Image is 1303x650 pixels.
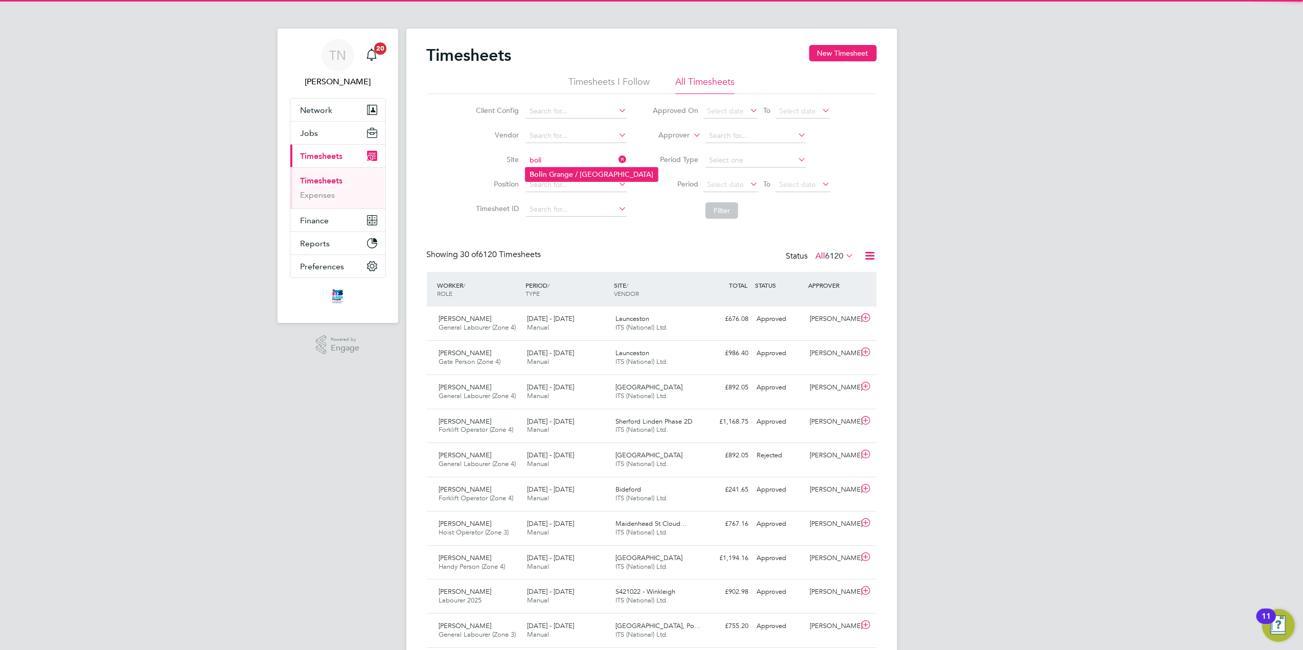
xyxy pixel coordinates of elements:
[760,104,773,117] span: To
[753,584,806,600] div: Approved
[700,516,753,532] div: £767.16
[278,29,398,323] nav: Main navigation
[439,528,509,537] span: Hoist Operator (Zone 3)
[473,179,519,189] label: Position
[427,249,543,260] div: Showing
[527,391,549,400] span: Manual
[816,251,854,261] label: All
[707,106,744,115] span: Select date
[615,596,668,605] span: ITS (National) Ltd.
[786,249,856,264] div: Status
[700,550,753,567] div: £1,194.16
[527,596,549,605] span: Manual
[753,618,806,635] div: Approved
[753,345,806,362] div: Approved
[615,528,668,537] span: ITS (National) Ltd.
[439,621,492,630] span: [PERSON_NAME]
[439,357,501,366] span: Gate Person (Zone 4)
[809,45,877,61] button: New Timesheet
[527,383,574,391] span: [DATE] - [DATE]
[290,209,385,231] button: Finance
[615,349,649,357] span: Launceston
[461,249,479,260] span: 30 of
[700,379,753,396] div: £892.05
[806,345,859,362] div: [PERSON_NAME]
[806,276,859,294] div: APPROVER
[615,383,682,391] span: [GEOGRAPHIC_DATA]
[700,447,753,464] div: £892.05
[527,519,574,528] span: [DATE] - [DATE]
[753,550,806,567] div: Approved
[301,262,345,271] span: Preferences
[1262,609,1295,642] button: Open Resource Center, 11 new notifications
[615,553,682,562] span: [GEOGRAPHIC_DATA]
[675,76,735,94] li: All Timesheets
[700,618,753,635] div: £755.20
[527,553,574,562] span: [DATE] - [DATE]
[526,129,627,143] input: Search for...
[439,323,516,332] span: General Labourer (Zone 4)
[523,276,611,303] div: PERIOD
[705,202,738,219] button: Filter
[526,178,627,192] input: Search for...
[439,519,492,528] span: [PERSON_NAME]
[301,128,318,138] span: Jobs
[527,451,574,459] span: [DATE] - [DATE]
[525,168,658,181] li: n Grange / [GEOGRAPHIC_DATA]
[753,413,806,430] div: Approved
[615,417,693,426] span: Sherford Linden Phase 2D
[439,587,492,596] span: [PERSON_NAME]
[614,289,639,297] span: VENDOR
[779,180,816,189] span: Select date
[615,587,675,596] span: S421022 - Winkleigh
[290,255,385,277] button: Preferences
[473,130,519,140] label: Vendor
[290,39,386,88] a: TN[PERSON_NAME]
[439,451,492,459] span: [PERSON_NAME]
[374,42,386,55] span: 20
[652,179,698,189] label: Period
[705,153,806,168] input: Select one
[438,289,453,297] span: ROLE
[806,413,859,430] div: [PERSON_NAME]
[527,357,549,366] span: Manual
[439,562,506,571] span: Handy Person (Zone 4)
[526,202,627,217] input: Search for...
[779,106,816,115] span: Select date
[527,630,549,639] span: Manual
[806,481,859,498] div: [PERSON_NAME]
[435,276,523,303] div: WORKER
[527,323,549,332] span: Manual
[806,516,859,532] div: [PERSON_NAME]
[615,391,668,400] span: ITS (National) Ltd.
[301,239,330,248] span: Reports
[615,459,668,468] span: ITS (National) Ltd.
[615,425,668,434] span: ITS (National) Ltd.
[806,618,859,635] div: [PERSON_NAME]
[615,451,682,459] span: [GEOGRAPHIC_DATA]
[473,204,519,213] label: Timesheet ID
[316,335,359,355] a: Powered byEngage
[290,122,385,144] button: Jobs
[806,311,859,328] div: [PERSON_NAME]
[652,106,698,115] label: Approved On
[806,447,859,464] div: [PERSON_NAME]
[527,485,574,494] span: [DATE] - [DATE]
[1262,616,1271,630] div: 11
[439,391,516,400] span: General Labourer (Zone 4)
[439,553,492,562] span: [PERSON_NAME]
[826,251,844,261] span: 6120
[652,155,698,164] label: Period Type
[439,383,492,391] span: [PERSON_NAME]
[615,519,687,528] span: Maidenhead St Cloud…
[427,45,512,65] h2: Timesheets
[527,587,574,596] span: [DATE] - [DATE]
[290,145,385,167] button: Timesheets
[753,276,806,294] div: STATUS
[527,621,574,630] span: [DATE] - [DATE]
[527,528,549,537] span: Manual
[439,425,514,434] span: Forklift Operator (Zone 4)
[301,216,329,225] span: Finance
[301,176,343,185] a: Timesheets
[729,281,748,289] span: TOTAL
